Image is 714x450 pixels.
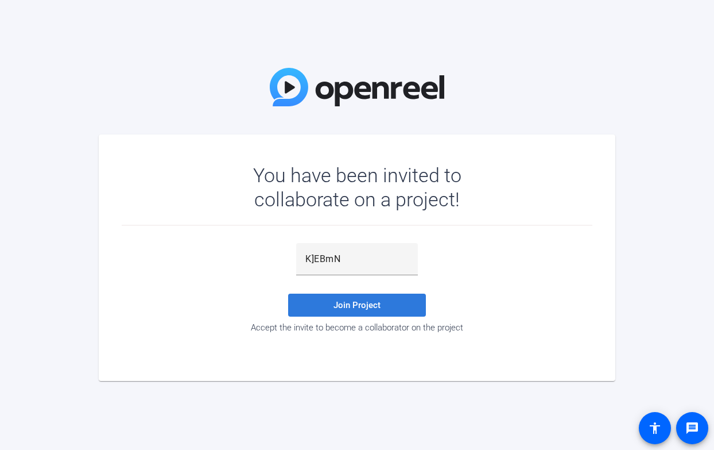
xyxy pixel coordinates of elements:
button: Join Project [288,294,426,317]
span: Join Project [333,300,381,310]
mat-icon: accessibility [648,421,662,435]
input: Password [305,252,409,266]
div: Accept the invite to become a collaborator on the project [122,322,592,333]
mat-icon: message [685,421,699,435]
div: You have been invited to collaborate on a project! [220,163,495,211]
img: OpenReel Logo [270,68,444,106]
